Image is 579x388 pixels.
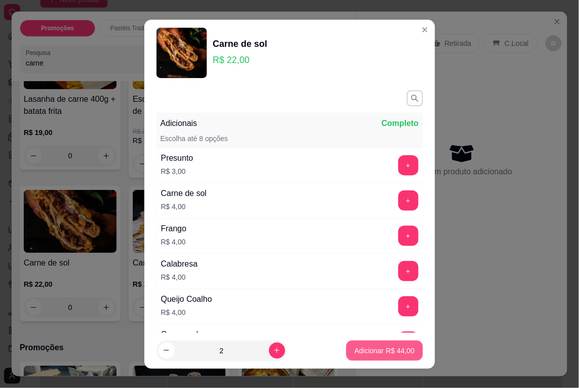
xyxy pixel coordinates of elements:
div: Gorgonzola [161,329,203,341]
button: add [398,332,418,352]
p: R$ 4,00 [161,237,187,247]
div: Presunto [161,152,193,164]
button: increase-product-quantity [269,343,285,359]
button: decrease-product-quantity [159,343,175,359]
p: Completo [382,117,419,130]
p: R$ 4,00 [161,202,207,212]
button: add [398,261,418,281]
div: Queijo Coalho [161,293,212,305]
div: Carne de sol [213,37,268,51]
button: add [398,190,418,211]
div: Frango [161,223,187,235]
button: add [398,296,418,316]
p: R$ 22,00 [213,53,268,67]
button: add [398,155,418,175]
p: Adicionais [161,117,197,130]
img: product-image [156,28,207,78]
p: R$ 3,00 [161,166,193,176]
button: Adicionar R$ 44,00 [346,341,423,361]
div: Calabresa [161,258,198,270]
p: Adicionar R$ 44,00 [354,346,414,356]
div: Carne de sol [161,187,207,200]
p: R$ 4,00 [161,307,212,317]
button: Close [417,22,433,38]
button: add [398,226,418,246]
p: Escolha até 8 opções [161,134,228,144]
p: R$ 4,00 [161,272,198,282]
